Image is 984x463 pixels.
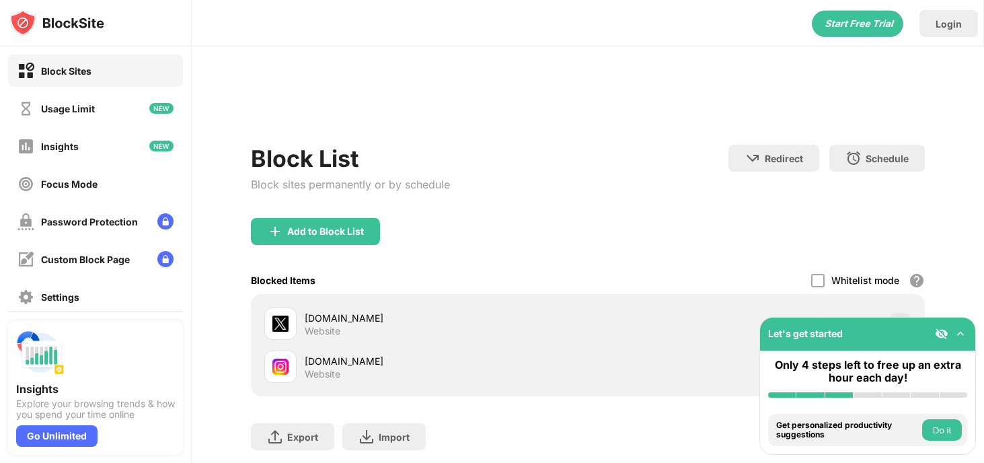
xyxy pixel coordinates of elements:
div: Block List [251,145,450,172]
div: Insights [41,141,79,152]
div: Website [305,325,340,337]
img: settings-off.svg [17,289,34,306]
div: Only 4 steps left to free up an extra hour each day! [768,359,967,384]
div: Get personalized productivity suggestions [776,421,919,440]
div: Import [379,431,410,443]
div: Explore your browsing trends & how you spend your time online [16,398,175,420]
div: Block sites permanently or by schedule [251,178,450,191]
div: Blocked Items [251,275,315,286]
img: new-icon.svg [149,103,174,114]
div: Block Sites [41,65,91,77]
img: eye-not-visible.svg [935,327,948,341]
div: Let's get started [768,328,843,339]
img: push-insights.svg [16,328,65,377]
iframe: Banner [251,84,925,129]
img: lock-menu.svg [157,251,174,267]
div: Password Protection [41,216,138,227]
div: Redirect [765,153,803,164]
div: Export [287,431,318,443]
div: Schedule [866,153,909,164]
img: new-icon.svg [149,141,174,151]
img: lock-menu.svg [157,213,174,229]
img: omni-setup-toggle.svg [954,327,967,341]
div: [DOMAIN_NAME] [305,311,588,325]
div: Login [936,18,962,30]
div: Website [305,368,340,380]
img: password-protection-off.svg [17,213,34,230]
div: Usage Limit [41,103,95,114]
div: Insights [16,382,175,396]
div: Add to Block List [287,226,364,237]
img: logo-blocksite.svg [9,9,104,36]
img: focus-off.svg [17,176,34,192]
img: time-usage-off.svg [17,100,34,117]
div: [DOMAIN_NAME] [305,354,588,368]
img: favicons [272,316,289,332]
div: animation [812,10,903,37]
img: customize-block-page-off.svg [17,251,34,268]
div: Custom Block Page [41,254,130,265]
button: Do it [922,419,962,441]
img: favicons [272,359,289,375]
img: block-on.svg [17,63,34,79]
img: insights-off.svg [17,138,34,155]
div: Go Unlimited [16,425,98,447]
div: Whitelist mode [831,275,899,286]
div: Focus Mode [41,178,98,190]
div: Settings [41,291,79,303]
